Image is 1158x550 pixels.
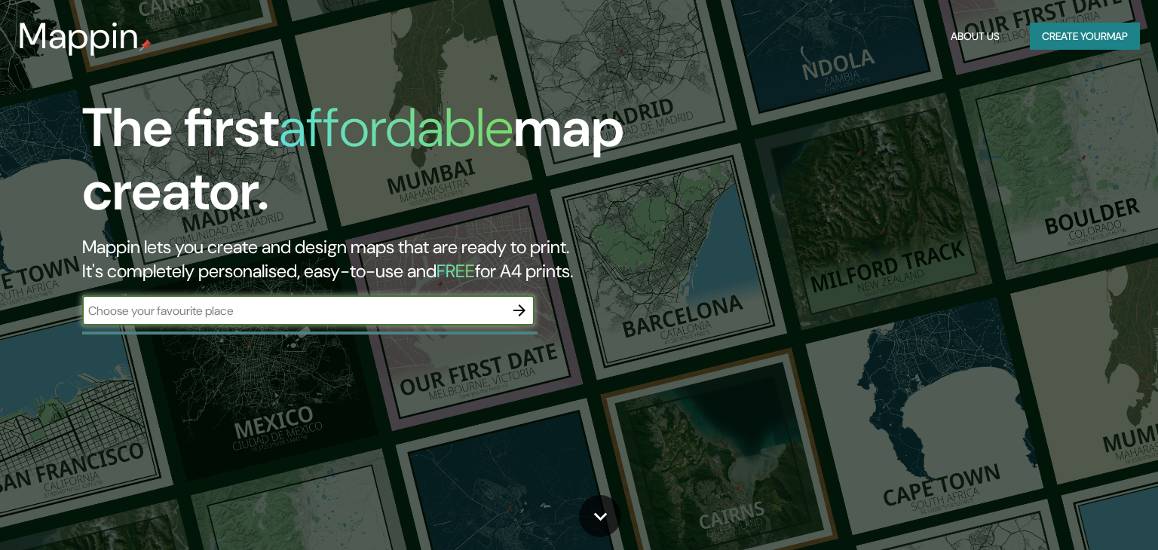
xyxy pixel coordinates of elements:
[139,39,152,51] img: mappin-pin
[82,302,504,319] input: Choose your favourite place
[82,235,661,283] h2: Mappin lets you create and design maps that are ready to print. It's completely personalised, eas...
[82,96,661,235] h1: The first map creator.
[279,93,513,163] h1: affordable
[437,259,475,283] h5: FREE
[1030,23,1140,50] button: Create yourmap
[945,23,1006,50] button: About Us
[18,15,139,57] h3: Mappin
